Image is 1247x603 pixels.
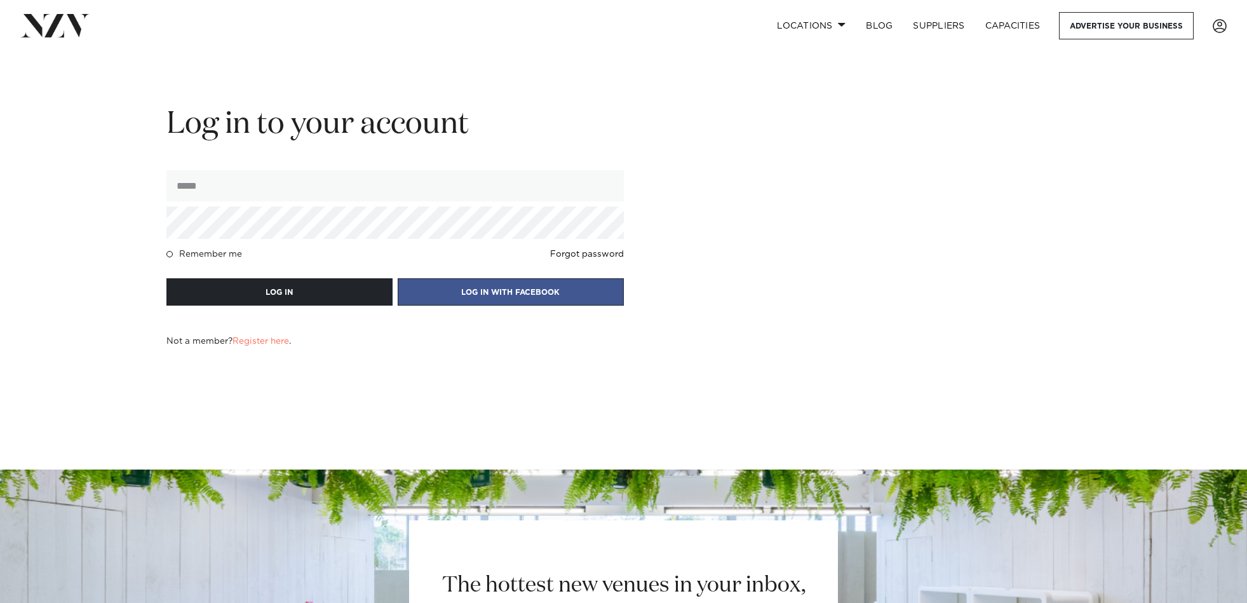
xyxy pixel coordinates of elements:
[233,337,289,346] a: Register here
[975,12,1051,39] a: Capacities
[179,249,242,259] h4: Remember me
[166,336,291,346] h4: Not a member? .
[550,249,624,259] a: Forgot password
[856,12,903,39] a: BLOG
[767,12,856,39] a: Locations
[398,278,624,306] button: LOG IN WITH FACEBOOK
[166,278,393,306] button: LOG IN
[903,12,974,39] a: SUPPLIERS
[166,105,624,145] h2: Log in to your account
[20,14,90,37] img: nzv-logo.png
[398,286,624,297] a: LOG IN WITH FACEBOOK
[1059,12,1194,39] a: Advertise your business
